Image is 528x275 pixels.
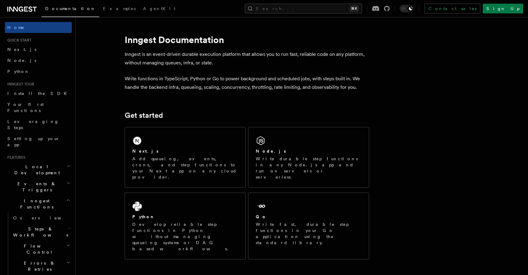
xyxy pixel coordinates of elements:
[132,221,238,252] p: Develop reliable step functions in Python without managing queueing systems or DAG based workflows.
[7,102,44,113] span: Your first Functions
[7,136,60,147] span: Setting up your app
[125,193,246,259] a: PythonDevelop reliable step functions in Python without managing queueing systems or DAG based wo...
[5,55,72,66] a: Node.js
[45,6,96,11] span: Documentation
[125,111,163,120] a: Get started
[256,156,361,180] p: Write durable step functions in any Node.js app and run on servers or serverless.
[5,66,72,77] a: Python
[13,215,76,220] span: Overview
[7,69,30,74] span: Python
[99,2,139,16] a: Examples
[11,212,72,223] a: Overview
[103,6,136,11] span: Examples
[125,34,369,45] h1: Inngest Documentation
[7,91,71,96] span: Install the SDK
[7,119,59,130] span: Leveraging Steps
[11,258,72,275] button: Errors & Retries
[5,178,72,195] button: Events & Triggers
[5,161,72,178] button: Local Development
[11,260,66,272] span: Errors & Retries
[256,148,286,154] h2: Node.js
[143,6,175,11] span: AgentKit
[11,241,72,258] button: Flow Control
[400,5,414,12] button: Toggle dark mode
[5,38,31,43] span: Quick start
[248,127,369,188] a: Node.jsWrite durable step functions in any Node.js app and run on servers or serverless.
[5,164,67,176] span: Local Development
[5,44,72,55] a: Next.js
[5,88,72,99] a: Install the SDK
[11,223,72,241] button: Steps & Workflows
[5,195,72,212] button: Inngest Functions
[256,214,267,220] h2: Go
[7,47,36,52] span: Next.js
[256,221,361,246] p: Write fast, durable step functions in your Go application using the standard library.
[132,214,155,220] h2: Python
[483,4,523,13] a: Sign Up
[5,116,72,133] a: Leveraging Steps
[132,148,159,154] h2: Next.js
[139,2,179,16] a: AgentKit
[132,156,238,180] p: Add queueing, events, crons, and step functions to your Next app on any cloud provider.
[5,82,34,87] span: Inngest tour
[350,5,358,12] kbd: ⌘K
[5,133,72,150] a: Setting up your app
[125,74,369,92] p: Write functions in TypeScript, Python or Go to power background and scheduled jobs, with steps bu...
[7,58,36,63] span: Node.js
[424,4,480,13] a: Contact sales
[7,24,24,31] span: Home
[5,99,72,116] a: Your first Functions
[5,198,66,210] span: Inngest Functions
[245,4,362,13] button: Search...⌘K
[125,127,246,188] a: Next.jsAdd queueing, events, crons, and step functions to your Next app on any cloud provider.
[11,243,66,255] span: Flow Control
[5,155,25,160] span: Features
[5,22,72,33] a: Home
[248,193,369,259] a: GoWrite fast, durable step functions in your Go application using the standard library.
[11,226,68,238] span: Steps & Workflows
[5,181,67,193] span: Events & Triggers
[125,50,369,67] p: Inngest is an event-driven durable execution platform that allows you to run fast, reliable code ...
[42,2,99,17] a: Documentation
